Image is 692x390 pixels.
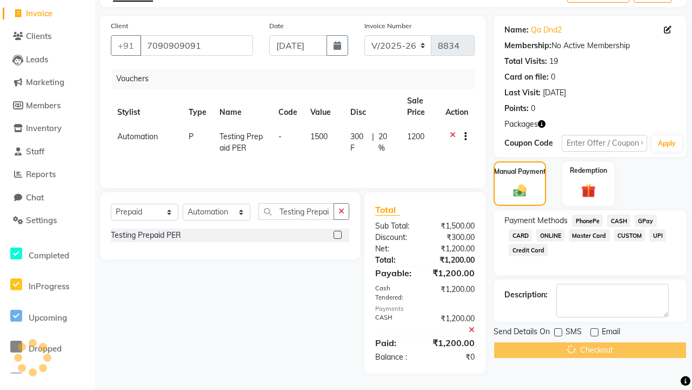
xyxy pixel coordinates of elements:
[278,132,282,141] span: -
[425,232,483,243] div: ₹300.00
[425,255,483,266] div: ₹1,200.00
[569,229,610,242] span: Master Card
[367,266,425,279] div: Payable:
[504,119,538,130] span: Packages
[213,89,272,125] th: Name
[572,214,603,227] span: PhonePe
[272,89,304,125] th: Code
[375,204,400,216] span: Total
[494,167,546,177] label: Manual Payment
[504,24,529,36] div: Name:
[344,89,401,125] th: Disc
[425,243,483,255] div: ₹1,200.00
[26,192,44,203] span: Chat
[504,289,548,301] div: Description:
[140,35,253,56] input: Search by Name/Mobile/Email/Code
[504,87,541,99] div: Last Visit:
[219,132,263,153] span: Testing Prepaid PER
[602,326,620,340] span: Email
[504,40,676,51] div: No Active Membership
[504,103,529,114] div: Points:
[112,69,483,89] div: Vouchers
[3,214,92,227] a: Settings
[424,336,483,349] div: ₹1,200.00
[3,54,92,66] a: Leads
[504,215,568,226] span: Payment Methods
[549,56,558,67] div: 19
[607,214,630,227] span: CASH
[367,232,425,243] div: Discount:
[562,135,647,152] input: Enter Offer / Coupon Code
[310,132,328,141] span: 1500
[26,54,48,64] span: Leads
[26,169,56,179] span: Reports
[531,24,562,36] a: Qa Dnd2
[269,21,284,31] label: Date
[367,243,425,255] div: Net:
[651,135,682,152] button: Apply
[565,326,582,340] span: SMS
[111,35,141,56] button: +91
[26,146,44,157] span: Staff
[3,168,92,181] a: Reports
[439,89,475,125] th: Action
[543,87,566,99] div: [DATE]
[531,103,535,114] div: 0
[614,229,646,242] span: CUSTOM
[378,131,394,154] span: 20 %
[29,313,67,323] span: Upcoming
[401,89,439,125] th: Sale Price
[367,220,425,232] div: Sub Total:
[26,31,51,41] span: Clients
[117,132,158,141] span: Automation
[111,21,128,31] label: Client
[649,229,666,242] span: UPI
[577,182,600,199] img: _gift.svg
[3,192,92,204] a: Chat
[367,255,425,266] div: Total:
[425,352,483,363] div: ₹0
[509,229,532,242] span: CARD
[504,56,547,67] div: Total Visits:
[509,244,548,256] span: Credit Card
[635,214,657,227] span: GPay
[3,30,92,43] a: Clients
[26,215,57,225] span: Settings
[111,230,181,241] div: Testing Prepaid PER
[26,100,61,110] span: Members
[26,123,62,133] span: Inventory
[364,21,411,31] label: Invoice Number
[425,220,483,232] div: ₹1,500.00
[551,71,555,83] div: 0
[3,100,92,112] a: Members
[494,326,550,340] span: Send Details On
[424,266,483,279] div: ₹1,200.00
[504,71,549,83] div: Card on file:
[3,76,92,89] a: Marketing
[504,138,562,149] div: Coupon Code
[570,166,607,175] label: Redemption
[182,125,213,160] td: P
[536,229,564,242] span: ONLINE
[425,284,483,302] div: ₹1,200.00
[509,183,530,198] img: _cash.svg
[3,146,92,158] a: Staff
[26,8,52,18] span: Invoice
[367,313,425,336] div: CASH
[304,89,344,125] th: Value
[258,203,334,220] input: Search
[26,77,64,87] span: Marketing
[372,131,374,154] span: |
[367,284,425,302] div: Cash Tendered:
[367,336,425,349] div: Paid:
[29,281,69,291] span: InProgress
[425,313,483,336] div: ₹1,200.00
[3,122,92,135] a: Inventory
[504,40,551,51] div: Membership:
[29,250,69,261] span: Completed
[375,304,475,314] div: Payments
[367,352,425,363] div: Balance :
[182,89,213,125] th: Type
[3,8,92,20] a: Invoice
[407,132,424,141] span: 1200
